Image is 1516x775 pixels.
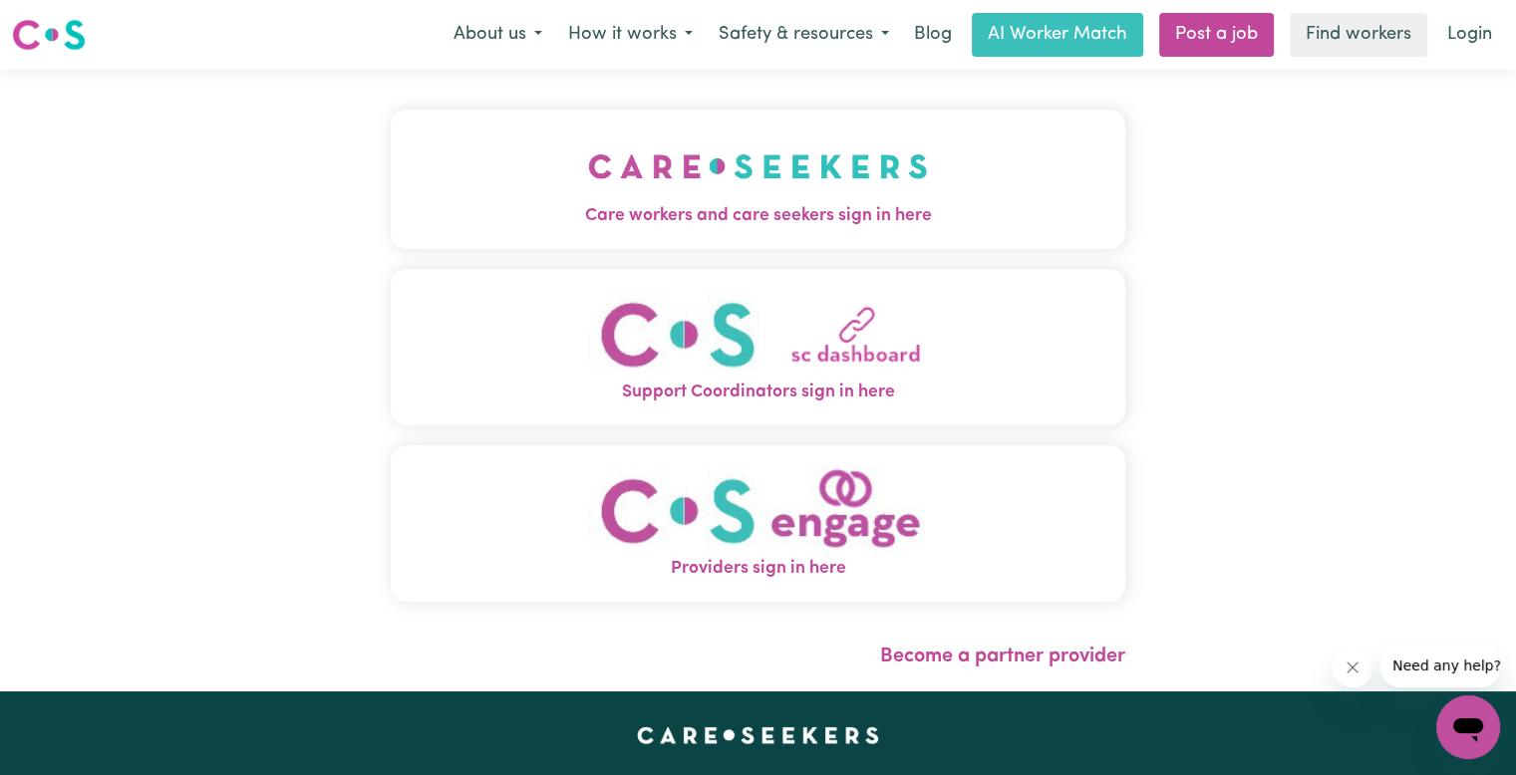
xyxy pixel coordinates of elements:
[1380,644,1500,687] iframe: Message from company
[706,14,902,56] button: Safety & resources
[391,110,1125,249] button: Care workers and care seekers sign in here
[391,203,1125,229] span: Care workers and care seekers sign in here
[902,13,964,57] a: Blog
[1290,13,1427,57] a: Find workers
[1159,13,1274,57] a: Post a job
[391,380,1125,405] span: Support Coordinators sign in here
[12,17,86,53] img: Careseekers logo
[391,445,1125,602] button: Providers sign in here
[12,14,121,30] span: Need any help?
[1435,13,1504,57] a: Login
[1333,647,1372,687] iframe: Close message
[441,14,555,56] button: About us
[972,13,1143,57] a: AI Worker Match
[880,646,1125,666] a: Become a partner provider
[391,269,1125,425] button: Support Coordinators sign in here
[1436,695,1500,759] iframe: Button to launch messaging window
[391,556,1125,582] span: Providers sign in here
[637,727,879,743] a: Careseekers home page
[555,14,706,56] button: How it works
[12,12,86,58] a: Careseekers logo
